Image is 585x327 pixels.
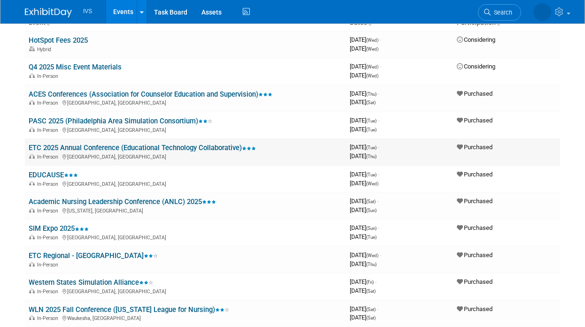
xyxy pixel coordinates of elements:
img: tab_domain_overview_orange.svg [25,54,33,62]
span: (Wed) [366,253,378,258]
span: - [378,144,379,151]
span: Purchased [457,117,493,124]
img: In-Person Event [29,262,35,266]
span: In-Person [37,262,61,268]
span: Purchased [457,198,493,205]
span: (Sat) [366,100,376,105]
a: HotSpot Fees 2025 [29,36,88,45]
span: [DATE] [350,206,377,213]
span: - [375,278,377,285]
span: [DATE] [350,72,378,79]
span: Hybrid [37,46,54,53]
span: Purchased [457,144,493,151]
span: [DATE] [350,99,376,106]
span: - [378,117,379,124]
img: tab_keywords_by_traffic_grey.svg [93,54,101,62]
span: [DATE] [350,233,377,240]
a: PASC 2025 (Philadelphia Area Simulation Consortium) [29,117,212,125]
img: In-Person Event [29,127,35,132]
img: Christa Berg [533,3,551,21]
img: website_grey.svg [15,24,23,32]
span: In-Person [37,315,61,321]
img: logo_orange.svg [15,15,23,23]
span: (Sat) [366,289,376,294]
span: In-Person [37,73,61,79]
a: Q4 2025 Misc Event Materials [29,63,122,71]
span: [DATE] [350,180,378,187]
a: SIM Expo 2025 [29,224,89,233]
img: In-Person Event [29,235,35,239]
span: [DATE] [350,171,379,178]
img: In-Person Event [29,181,35,186]
img: In-Person Event [29,73,35,78]
span: [DATE] [350,90,379,97]
div: Keywords by Traffic [104,55,158,61]
span: - [378,224,379,231]
img: In-Person Event [29,100,35,105]
span: [DATE] [350,63,381,70]
a: Academic Nursing Leadership Conference (ANLC) 2025 [29,198,216,206]
span: (Thu) [366,154,377,159]
div: Domain Overview [36,55,84,61]
span: Search [491,9,512,16]
span: (Wed) [366,73,378,78]
span: (Tue) [366,172,377,177]
div: [GEOGRAPHIC_DATA], [GEOGRAPHIC_DATA] [29,287,342,295]
div: Domain: [DOMAIN_NAME] [24,24,103,32]
span: Purchased [457,278,493,285]
span: In-Person [37,127,61,133]
span: (Tue) [366,145,377,150]
span: [DATE] [350,126,377,133]
img: In-Person Event [29,208,35,213]
img: In-Person Event [29,289,35,293]
span: [DATE] [350,198,378,205]
span: Considering [457,63,495,70]
span: (Sat) [366,199,376,204]
span: In-Person [37,208,61,214]
span: [DATE] [350,144,379,151]
a: ETC Regional - [GEOGRAPHIC_DATA] [29,251,158,260]
div: [GEOGRAPHIC_DATA], [GEOGRAPHIC_DATA] [29,152,342,160]
a: EDUCAUSE [29,171,78,179]
span: - [380,36,381,43]
span: Considering [457,36,495,43]
div: [GEOGRAPHIC_DATA], [GEOGRAPHIC_DATA] [29,126,342,133]
span: In-Person [37,181,61,187]
span: Purchased [457,251,493,259]
span: [DATE] [350,278,377,285]
span: (Wed) [366,38,378,43]
span: - [378,90,379,97]
a: Sort by Participation Type [496,19,500,26]
span: Purchased [457,171,493,178]
span: (Wed) [366,64,378,69]
img: In-Person Event [29,154,35,159]
div: Waukesha, [GEOGRAPHIC_DATA] [29,314,342,321]
span: Purchased [457,224,493,231]
a: Sort by Start Date [367,19,372,26]
span: (Sun) [366,208,377,213]
span: - [378,171,379,178]
div: [GEOGRAPHIC_DATA], [GEOGRAPHIC_DATA] [29,233,342,241]
span: [DATE] [350,287,376,294]
a: Search [478,4,521,21]
span: [DATE] [350,224,379,231]
span: IVS [83,8,92,15]
img: Hybrid Event [29,46,35,51]
div: [GEOGRAPHIC_DATA], [GEOGRAPHIC_DATA] [29,180,342,187]
div: v 4.0.25 [26,15,46,23]
div: [GEOGRAPHIC_DATA], [GEOGRAPHIC_DATA] [29,99,342,106]
span: (Tue) [366,235,377,240]
span: (Wed) [366,46,378,52]
a: Western States Simulation Alliance [29,278,153,287]
span: (Thu) [366,91,377,97]
span: (Thu) [366,262,377,267]
span: [DATE] [350,260,377,267]
a: Sort by Event Name [46,19,50,26]
span: In-Person [37,154,61,160]
span: In-Person [37,100,61,106]
img: ExhibitDay [25,8,72,17]
span: (Tue) [366,118,377,123]
span: (Wed) [366,181,378,186]
span: (Fri) [366,280,374,285]
span: (Sat) [366,315,376,320]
